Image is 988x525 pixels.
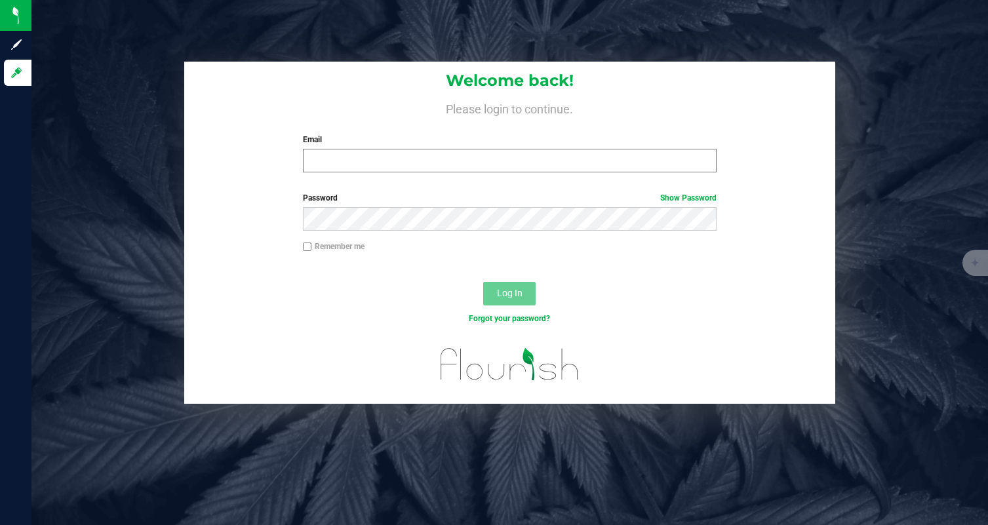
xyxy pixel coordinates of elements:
[303,243,312,252] input: Remember me
[303,193,338,203] span: Password
[660,193,717,203] a: Show Password
[497,288,523,298] span: Log In
[184,100,835,115] h4: Please login to continue.
[483,282,536,305] button: Log In
[10,66,23,79] inline-svg: Log in
[184,72,835,89] h1: Welcome back!
[428,338,591,391] img: flourish_logo.svg
[10,38,23,51] inline-svg: Sign up
[303,241,365,252] label: Remember me
[469,314,550,323] a: Forgot your password?
[303,134,717,146] label: Email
